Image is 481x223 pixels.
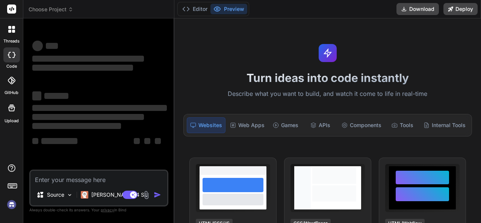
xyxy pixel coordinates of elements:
[142,191,151,199] img: attachment
[304,117,337,133] div: APIs
[32,91,41,100] span: ‌
[396,3,439,15] button: Download
[179,4,210,14] button: Editor
[29,206,168,214] p: Always double-check its answers. Your in Bind
[227,117,268,133] div: Web Apps
[44,93,68,99] span: ‌
[32,41,43,51] span: ‌
[32,114,144,120] span: ‌
[5,198,18,211] img: signin
[32,105,167,111] span: ‌
[32,56,144,62] span: ‌
[29,6,73,13] span: Choose Project
[154,191,161,199] img: icon
[179,89,476,99] p: Describe what you want to build, and watch it come to life in real-time
[91,191,147,199] p: [PERSON_NAME] 4 S..
[144,138,150,144] span: ‌
[210,4,247,14] button: Preview
[47,191,64,199] p: Source
[3,38,20,44] label: threads
[187,117,225,133] div: Websites
[269,117,302,133] div: Games
[339,117,384,133] div: Components
[5,90,18,96] label: GitHub
[81,191,88,199] img: Claude 4 Sonnet
[32,123,121,129] span: ‌
[6,63,17,70] label: code
[443,3,478,15] button: Deploy
[134,138,140,144] span: ‌
[386,117,419,133] div: Tools
[420,117,469,133] div: Internal Tools
[41,138,77,144] span: ‌
[46,43,58,49] span: ‌
[179,71,476,85] h1: Turn ideas into code instantly
[5,118,19,124] label: Upload
[101,208,114,212] span: privacy
[67,192,73,198] img: Pick Models
[32,138,38,144] span: ‌
[32,65,133,71] span: ‌
[155,138,161,144] span: ‌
